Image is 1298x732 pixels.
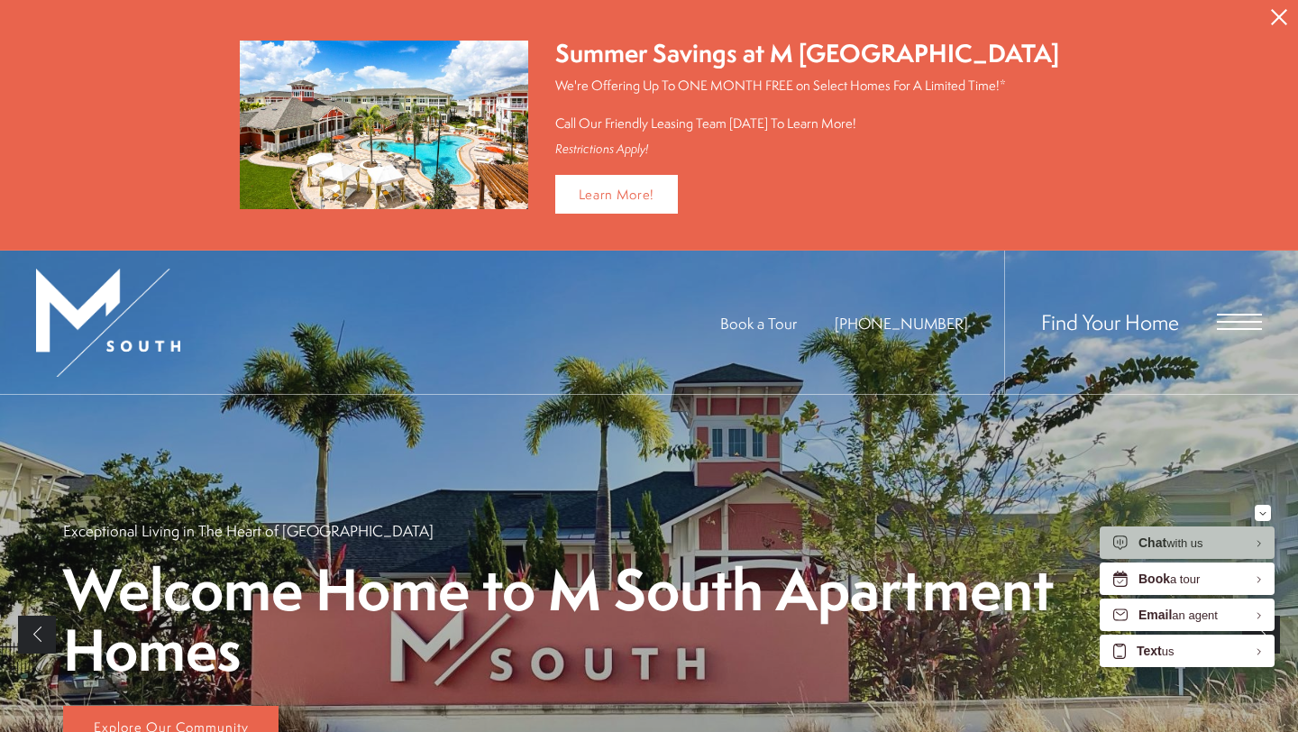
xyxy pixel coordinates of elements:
[835,313,968,334] span: [PHONE_NUMBER]
[1217,314,1262,330] button: Open Menu
[555,36,1059,71] div: Summer Savings at M [GEOGRAPHIC_DATA]
[1041,307,1179,336] a: Find Your Home
[63,559,1235,682] p: Welcome Home to M South Apartment Homes
[63,520,434,541] p: Exceptional Living in The Heart of [GEOGRAPHIC_DATA]
[555,142,1059,157] div: Restrictions Apply!
[18,616,56,654] a: Previous
[36,269,180,377] img: MSouth
[720,313,797,334] a: Book a Tour
[835,313,968,334] a: Call Us at 813-570-8014
[240,41,528,209] img: Summer Savings at M South Apartments
[555,175,679,214] a: Learn More!
[555,76,1059,133] p: We're Offering Up To ONE MONTH FREE on Select Homes For A Limited Time!* Call Our Friendly Leasin...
